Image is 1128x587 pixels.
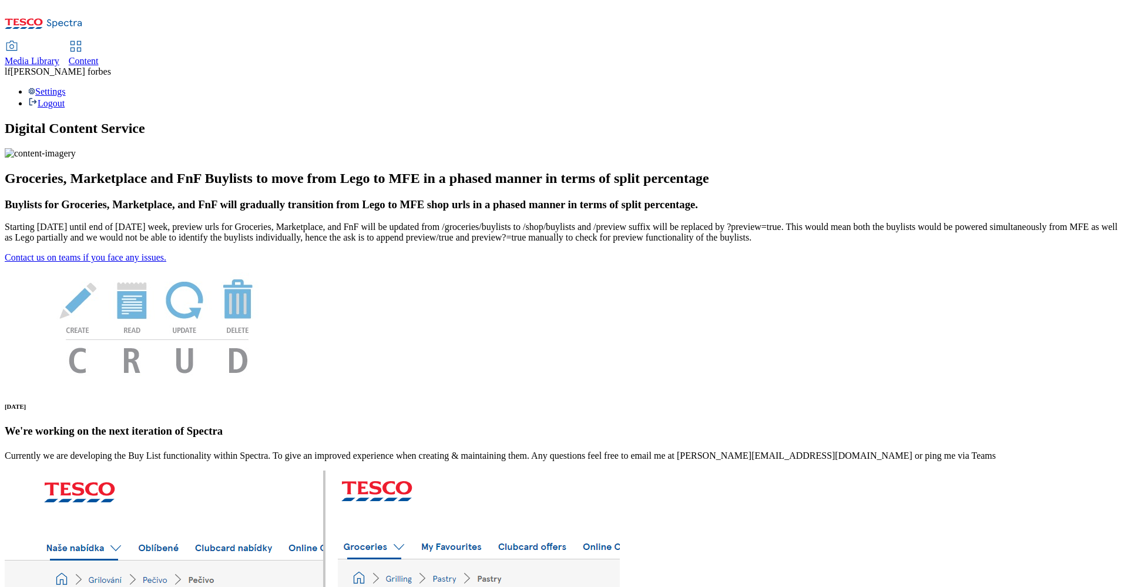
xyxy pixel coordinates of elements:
[5,56,59,66] span: Media Library
[5,171,1123,186] h2: Groceries, Marketplace and FnF Buylists to move from Lego to MFE in a phased manner in terms of s...
[11,66,111,76] span: [PERSON_NAME] forbes
[5,263,310,386] img: News Image
[5,198,1123,211] h3: Buylists for Groceries, Marketplace, and FnF will gradually transition from Lego to MFE shop urls...
[5,252,166,262] a: Contact us on teams if you face any issues.
[5,425,1123,438] h3: We're working on the next iteration of Spectra
[5,451,1123,461] p: Currently we are developing the Buy List functionality within Spectra. To give an improved experi...
[5,121,1123,136] h1: Digital Content Service
[5,403,1123,410] h6: [DATE]
[5,66,11,76] span: lf
[69,42,99,66] a: Content
[28,86,66,96] a: Settings
[5,148,76,159] img: content-imagery
[5,42,59,66] a: Media Library
[28,98,65,108] a: Logout
[5,222,1123,243] p: Starting [DATE] until end of [DATE] week, preview urls for Groceries, Marketplace, and FnF will b...
[69,56,99,66] span: Content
